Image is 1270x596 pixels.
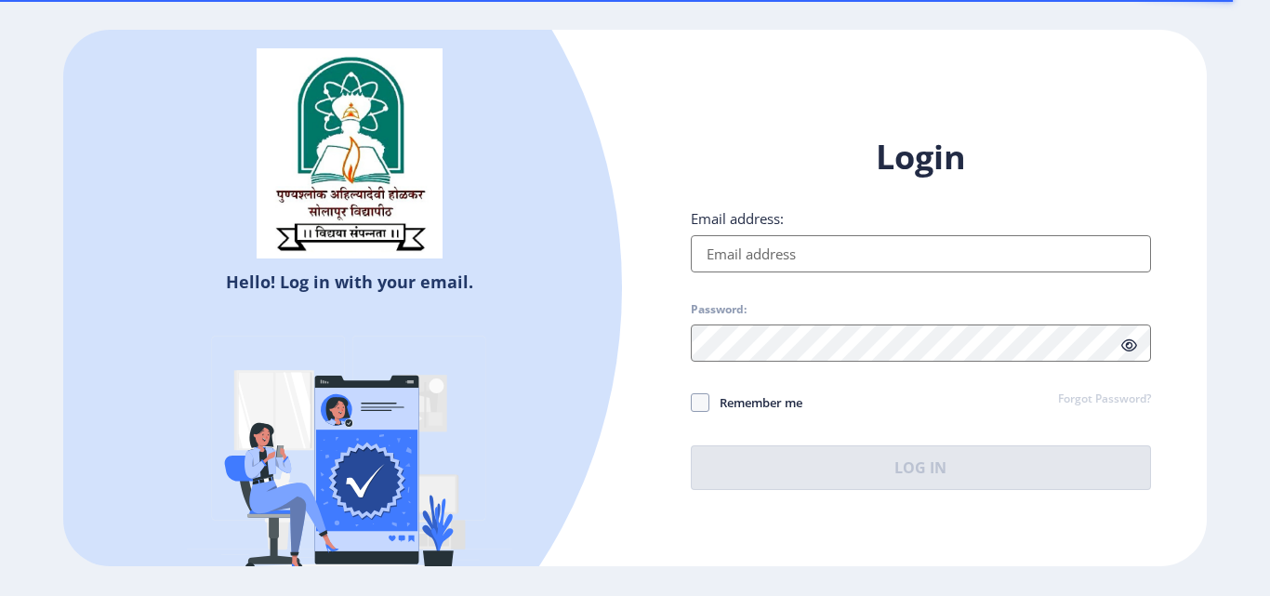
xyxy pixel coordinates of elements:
a: Forgot Password? [1058,391,1151,408]
button: Log In [691,445,1151,490]
h1: Login [691,135,1151,179]
label: Password: [691,302,747,317]
input: Email address [691,235,1151,272]
img: sulogo.png [257,48,443,258]
label: Email address: [691,209,784,228]
span: Remember me [709,391,802,414]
